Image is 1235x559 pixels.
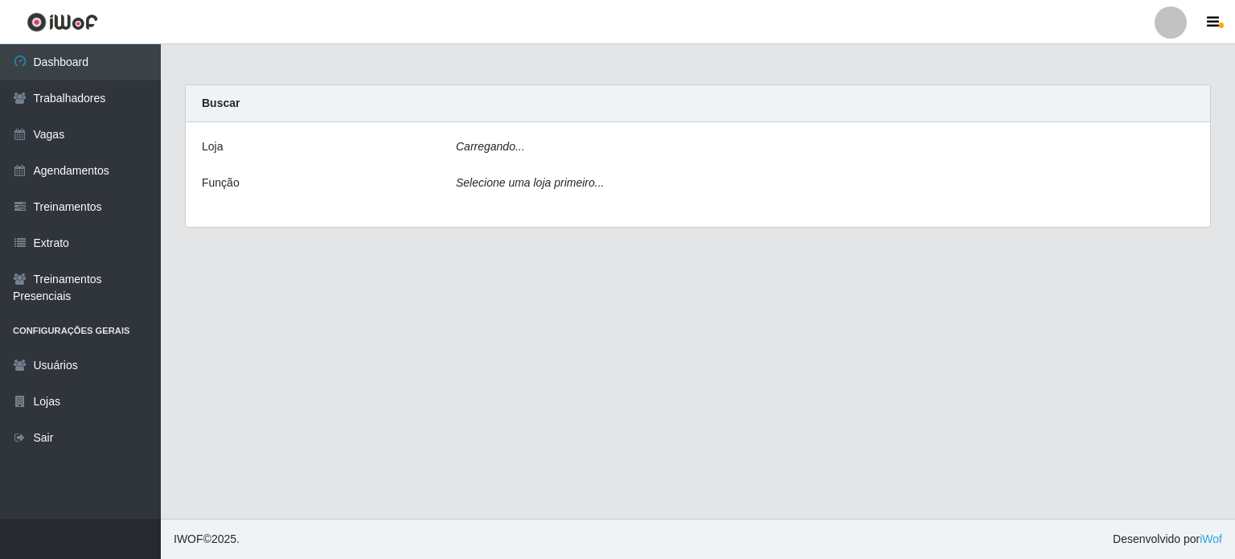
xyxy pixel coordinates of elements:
span: Desenvolvido por [1113,531,1222,548]
label: Loja [202,138,223,155]
a: iWof [1200,532,1222,545]
i: Selecione uma loja primeiro... [456,176,604,189]
strong: Buscar [202,97,240,109]
img: CoreUI Logo [27,12,98,32]
span: IWOF [174,532,203,545]
label: Função [202,175,240,191]
i: Carregando... [456,140,525,153]
span: © 2025 . [174,531,240,548]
